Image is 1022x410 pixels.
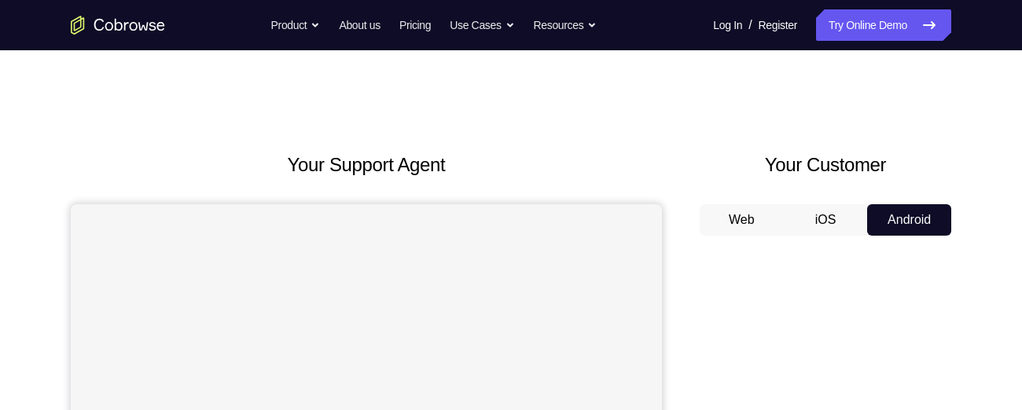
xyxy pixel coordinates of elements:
[700,204,784,236] button: Web
[534,9,597,41] button: Resources
[748,16,752,35] span: /
[759,9,797,41] a: Register
[450,9,514,41] button: Use Cases
[339,9,380,41] a: About us
[399,9,431,41] a: Pricing
[71,151,662,179] h2: Your Support Agent
[71,16,165,35] a: Go to the home page
[867,204,951,236] button: Android
[700,151,951,179] h2: Your Customer
[784,204,868,236] button: iOS
[713,9,742,41] a: Log In
[271,9,321,41] button: Product
[816,9,951,41] a: Try Online Demo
